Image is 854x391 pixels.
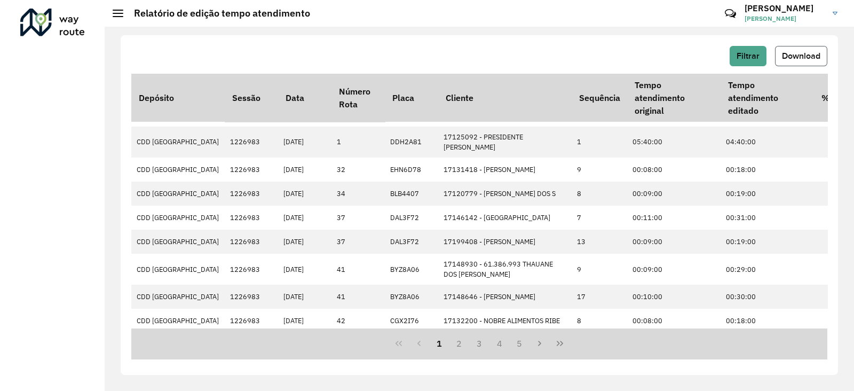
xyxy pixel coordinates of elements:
[225,254,278,285] td: 1226983
[721,309,814,333] td: 00:18:00
[627,182,721,206] td: 00:09:00
[438,285,572,309] td: 17148646 - [PERSON_NAME]
[627,230,721,254] td: 00:09:00
[331,309,385,333] td: 42
[331,285,385,309] td: 41
[278,206,331,230] td: [DATE]
[225,230,278,254] td: 1226983
[737,51,760,60] span: Filtrar
[572,206,627,230] td: 7
[429,333,449,354] button: 1
[331,74,385,122] th: Número Rota
[331,182,385,206] td: 34
[597,3,709,32] div: Críticas? Dúvidas? Elogios? Sugestões? Entre em contato conosco!
[385,285,438,309] td: BYZ8A06
[438,127,572,158] td: 17125092 - PRESIDENTE [PERSON_NAME]
[131,206,225,230] td: CDD [GEOGRAPHIC_DATA]
[331,254,385,285] td: 41
[438,254,572,285] td: 17148930 - 61.386.993 THAUANE DOS [PERSON_NAME]
[719,2,742,25] a: Contato Rápido
[529,333,550,354] button: Next Page
[278,158,331,182] td: [DATE]
[225,158,278,182] td: 1226983
[385,206,438,230] td: DAL3F72
[627,285,721,309] td: 00:10:00
[278,182,331,206] td: [DATE]
[449,333,469,354] button: 2
[782,51,820,60] span: Download
[278,309,331,333] td: [DATE]
[489,333,510,354] button: 4
[721,206,814,230] td: 00:31:00
[225,285,278,309] td: 1226983
[572,309,627,333] td: 8
[627,74,721,122] th: Tempo atendimento original
[131,254,225,285] td: CDD [GEOGRAPHIC_DATA]
[225,127,278,158] td: 1226983
[331,127,385,158] td: 1
[131,127,225,158] td: CDD [GEOGRAPHIC_DATA]
[385,127,438,158] td: DDH2A81
[225,206,278,230] td: 1226983
[278,127,331,158] td: [DATE]
[438,309,572,333] td: 17132200 - NOBRE ALIMENTOS RIBE
[469,333,489,354] button: 3
[131,158,225,182] td: CDD [GEOGRAPHIC_DATA]
[278,254,331,285] td: [DATE]
[572,127,627,158] td: 1
[385,74,438,122] th: Placa
[572,285,627,309] td: 17
[721,285,814,309] td: 00:30:00
[572,182,627,206] td: 8
[278,230,331,254] td: [DATE]
[131,285,225,309] td: CDD [GEOGRAPHIC_DATA]
[131,230,225,254] td: CDD [GEOGRAPHIC_DATA]
[627,127,721,158] td: 05:40:00
[438,206,572,230] td: 17146142 - [GEOGRAPHIC_DATA]
[385,158,438,182] td: EHN6D78
[721,182,814,206] td: 00:19:00
[721,254,814,285] td: 00:29:00
[627,206,721,230] td: 00:11:00
[131,309,225,333] td: CDD [GEOGRAPHIC_DATA]
[572,74,627,122] th: Sequência
[438,230,572,254] td: 17199408 - [PERSON_NAME]
[385,309,438,333] td: CGX2I76
[627,254,721,285] td: 00:09:00
[438,74,572,122] th: Cliente
[385,230,438,254] td: DAL3F72
[331,206,385,230] td: 37
[572,230,627,254] td: 13
[225,309,278,333] td: 1226983
[627,158,721,182] td: 00:08:00
[721,127,814,158] td: 04:40:00
[627,309,721,333] td: 00:08:00
[721,230,814,254] td: 00:19:00
[730,46,766,66] button: Filtrar
[510,333,530,354] button: 5
[123,7,310,19] h2: Relatório de edição tempo atendimento
[331,230,385,254] td: 37
[572,254,627,285] td: 9
[745,14,825,24] span: [PERSON_NAME]
[572,158,627,182] td: 9
[438,158,572,182] td: 17131418 - [PERSON_NAME]
[225,74,278,122] th: Sessão
[438,182,572,206] td: 17120779 - [PERSON_NAME] DOS S
[775,46,827,66] button: Download
[745,3,825,13] h3: [PERSON_NAME]
[278,74,331,122] th: Data
[131,74,225,122] th: Depósito
[385,182,438,206] td: BLB4407
[225,182,278,206] td: 1226983
[385,254,438,285] td: BYZ8A06
[131,182,225,206] td: CDD [GEOGRAPHIC_DATA]
[721,74,814,122] th: Tempo atendimento editado
[721,158,814,182] td: 00:18:00
[278,285,331,309] td: [DATE]
[550,333,570,354] button: Last Page
[331,158,385,182] td: 32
